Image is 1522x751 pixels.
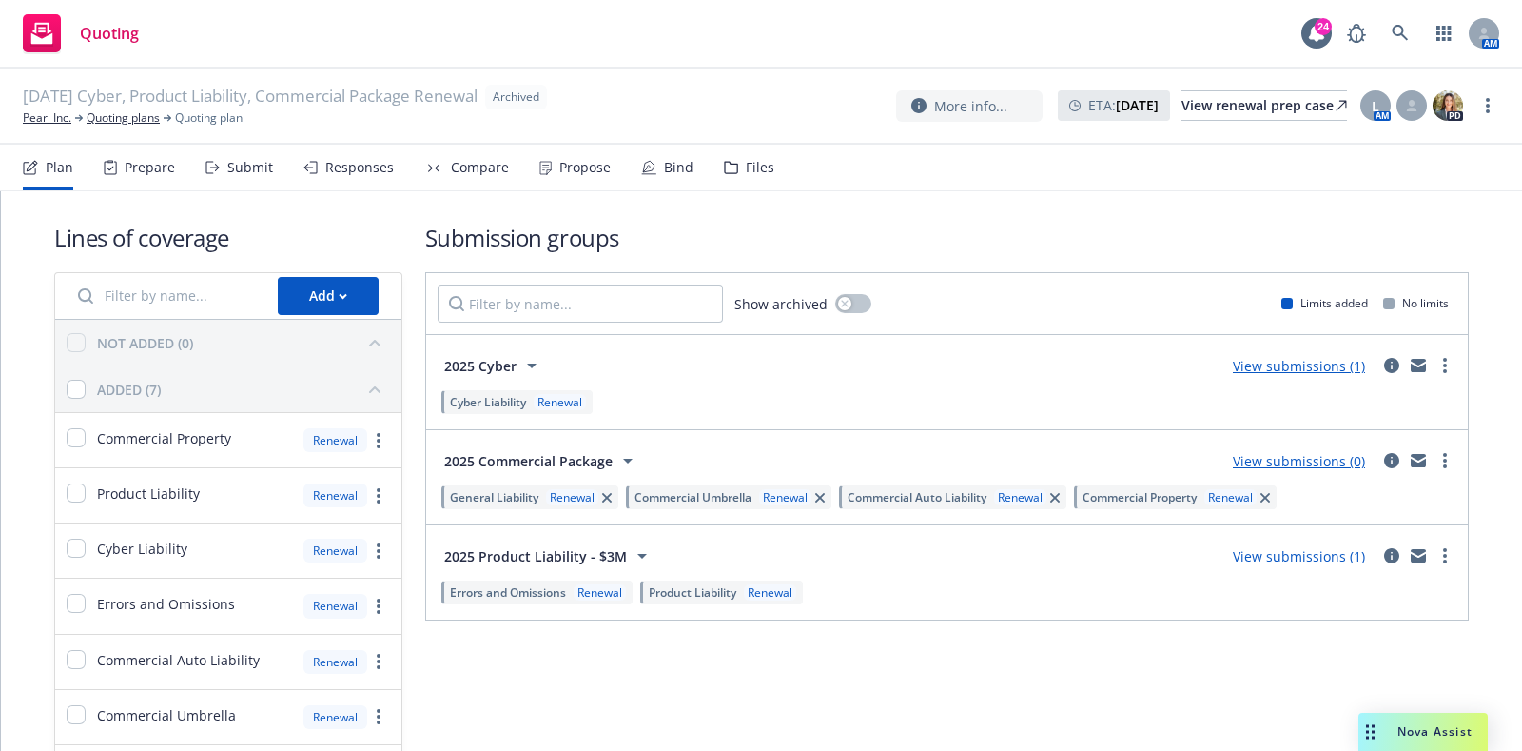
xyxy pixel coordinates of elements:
div: Renewal [303,705,367,729]
a: Quoting plans [87,109,160,127]
div: Renewal [303,484,367,507]
button: More info... [896,90,1043,122]
span: General Liability [450,489,538,505]
span: Commercial Property [97,428,231,448]
a: more [1434,449,1456,472]
button: Nova Assist [1358,713,1488,751]
img: photo [1433,90,1463,121]
span: Commercial Umbrella [97,705,236,725]
a: circleInformation [1380,544,1403,567]
div: Renewal [574,584,626,601]
span: Quoting plan [175,109,243,127]
div: Limits added [1281,295,1368,311]
a: View submissions (0) [1233,452,1365,470]
span: Archived [493,89,539,106]
div: Add [309,278,347,314]
a: more [367,429,390,452]
div: Prepare [125,160,175,175]
a: mail [1407,449,1430,472]
a: more [367,705,390,728]
a: mail [1407,354,1430,377]
span: Product Liability [649,584,736,601]
span: 2025 Product Liability - $3M [444,546,627,566]
div: Drag to move [1358,713,1382,751]
span: L [1372,96,1379,116]
div: NOT ADDED (0) [97,333,193,353]
div: Renewal [303,428,367,452]
button: 2025 Commercial Package [438,442,646,480]
div: Files [746,160,774,175]
span: Cyber Liability [450,394,526,410]
span: Commercial Auto Liability [97,650,260,670]
span: Show archived [734,294,828,314]
a: View renewal prep case [1181,90,1347,121]
a: Report a Bug [1337,14,1376,52]
a: more [1434,544,1456,567]
a: Switch app [1425,14,1463,52]
a: more [1434,354,1456,377]
a: circleInformation [1380,449,1403,472]
a: Search [1381,14,1419,52]
div: 24 [1315,18,1332,35]
button: 2025 Product Liability - $3M [438,537,660,575]
a: more [367,595,390,618]
div: Renewal [994,489,1046,505]
div: Renewal [1204,489,1257,505]
span: [DATE] Cyber, Product Liability, Commercial Package Renewal [23,85,478,109]
div: Bind [664,160,693,175]
span: Errors and Omissions [97,594,235,614]
div: Renewal [303,594,367,618]
span: Commercial Umbrella [634,489,751,505]
div: View renewal prep case [1181,91,1347,120]
span: Quoting [80,26,139,41]
div: Submit [227,160,273,175]
div: Renewal [303,539,367,563]
button: Add [278,277,379,315]
a: more [367,540,390,563]
div: Propose [559,160,611,175]
span: Nova Assist [1397,723,1473,740]
div: Renewal [534,394,586,410]
div: ADDED (7) [97,380,161,400]
button: ADDED (7) [97,374,390,405]
button: 2025 Cyber [438,346,550,385]
a: View submissions (1) [1233,357,1365,375]
a: View submissions (1) [1233,547,1365,565]
a: more [367,650,390,673]
a: more [367,484,390,507]
span: Errors and Omissions [450,584,566,601]
span: Cyber Liability [97,539,187,559]
span: Product Liability [97,484,200,504]
h1: Submission groups [425,222,1469,253]
span: Commercial Auto Liability [848,489,986,505]
div: Renewal [303,650,367,674]
a: Quoting [15,7,146,60]
input: Filter by name... [438,285,723,323]
a: more [1476,94,1499,117]
span: Commercial Property [1083,489,1197,505]
h1: Lines of coverage [54,222,402,253]
a: Pearl Inc. [23,109,71,127]
span: ETA : [1088,95,1159,115]
div: Responses [325,160,394,175]
a: mail [1407,544,1430,567]
span: More info... [934,96,1007,116]
a: circleInformation [1380,354,1403,377]
div: Compare [451,160,509,175]
strong: [DATE] [1116,96,1159,114]
div: No limits [1383,295,1449,311]
div: Renewal [759,489,811,505]
span: 2025 Commercial Package [444,451,613,471]
input: Filter by name... [67,277,266,315]
div: Plan [46,160,73,175]
span: 2025 Cyber [444,356,517,376]
button: NOT ADDED (0) [97,327,390,358]
div: Renewal [546,489,598,505]
div: Renewal [744,584,796,601]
